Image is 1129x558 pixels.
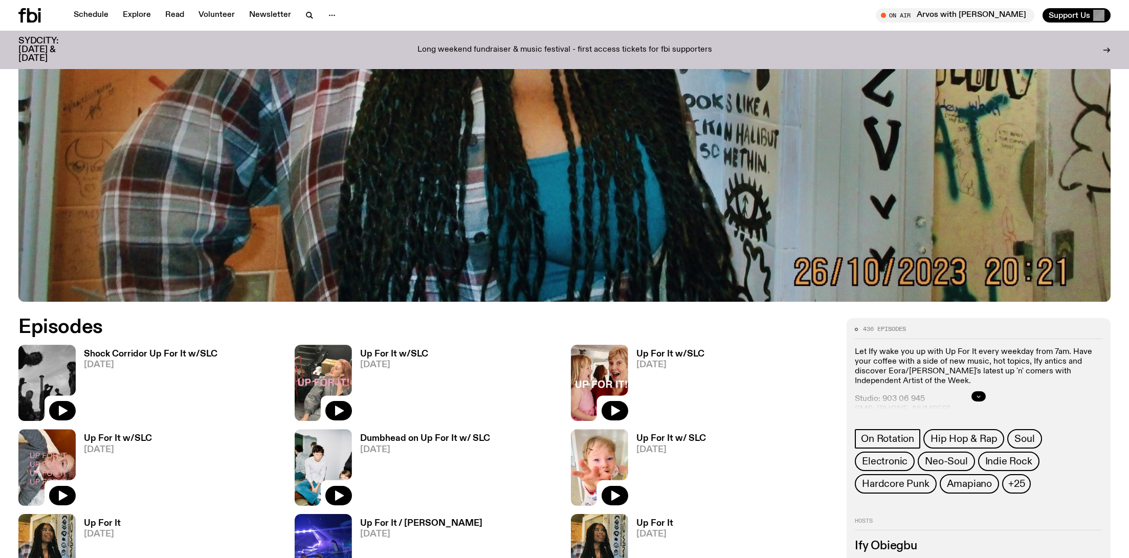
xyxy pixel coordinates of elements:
h3: Up For It w/SLC [360,350,428,359]
button: Support Us [1043,8,1111,23]
img: shock corridor 4 SLC [18,345,76,421]
a: Up For It w/SLC[DATE] [352,350,428,421]
a: Up For It w/SLC[DATE] [76,434,152,505]
a: Hip Hop & Rap [923,429,1004,449]
a: Schedule [68,8,115,23]
a: Indie Rock [978,452,1039,471]
span: [DATE] [636,361,704,369]
button: +25 [1002,474,1031,494]
span: [DATE] [360,530,482,539]
a: Explore [117,8,157,23]
h3: Ify Obiegbu [855,541,1102,552]
span: Neo-Soul [925,456,967,467]
a: Newsletter [243,8,297,23]
span: 436 episodes [863,326,906,332]
h2: Hosts [855,518,1102,530]
span: Support Us [1049,11,1090,20]
h3: Up For It / [PERSON_NAME] [360,519,482,528]
a: Soul [1007,429,1042,449]
h3: Up For It [636,519,673,528]
span: Amapiano [947,478,992,489]
a: Volunteer [192,8,241,23]
span: On Rotation [861,433,914,444]
a: Up For It w/ SLC[DATE] [628,434,706,505]
p: Long weekend fundraiser & music festival - first access tickets for fbi supporters [417,46,712,55]
img: dumbhead 4 slc [295,429,352,505]
span: [DATE] [636,445,706,454]
span: Indie Rock [985,456,1032,467]
span: Electronic [862,456,907,467]
a: Electronic [855,452,915,471]
h3: Shock Corridor Up For It w/SLC [84,350,217,359]
h3: Up For It w/SLC [636,350,704,359]
h2: Episodes [18,318,742,337]
h3: Up For It [84,519,121,528]
a: Read [159,8,190,23]
span: Soul [1014,433,1034,444]
a: Amapiano [940,474,999,494]
span: Hip Hop & Rap [931,433,997,444]
span: [DATE] [360,445,490,454]
h3: Up For It w/ SLC [636,434,706,443]
button: On AirArvos with [PERSON_NAME] [876,8,1034,23]
h3: SYDCITY: [DATE] & [DATE] [18,37,84,63]
img: baby slc [571,429,628,505]
a: Neo-Soul [918,452,975,471]
span: Hardcore Punk [862,478,929,489]
a: Dumbhead on Up For It w/ SLC[DATE] [352,434,490,505]
span: [DATE] [636,530,673,539]
h3: Dumbhead on Up For It w/ SLC [360,434,490,443]
span: [DATE] [84,361,217,369]
a: Shock Corridor Up For It w/SLC[DATE] [76,350,217,421]
a: On Rotation [855,429,920,449]
span: [DATE] [84,530,121,539]
span: [DATE] [360,361,428,369]
h3: Up For It w/SLC [84,434,152,443]
span: [DATE] [84,445,152,454]
a: Up For It w/SLC[DATE] [628,350,704,421]
p: Let Ify wake you up with Up For It every weekday from 7am. Have your coffee with a side of new mu... [855,347,1102,387]
a: Hardcore Punk [855,474,936,494]
span: +25 [1008,478,1025,489]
